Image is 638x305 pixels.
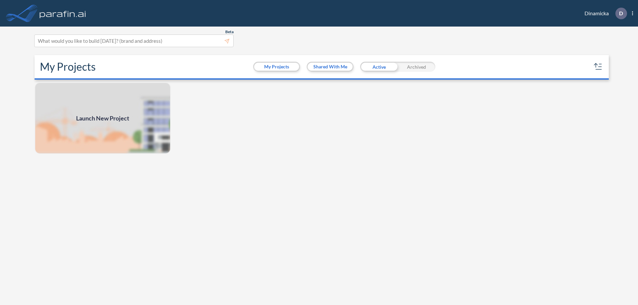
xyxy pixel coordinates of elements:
[35,82,171,154] img: add
[35,82,171,154] a: Launch New Project
[575,8,633,19] div: Dinamicka
[40,60,96,73] h2: My Projects
[38,7,87,20] img: logo
[254,63,299,71] button: My Projects
[360,62,398,72] div: Active
[619,10,623,16] p: D
[593,61,603,72] button: sort
[398,62,435,72] div: Archived
[76,114,129,123] span: Launch New Project
[308,63,353,71] button: Shared With Me
[225,29,234,35] span: Beta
